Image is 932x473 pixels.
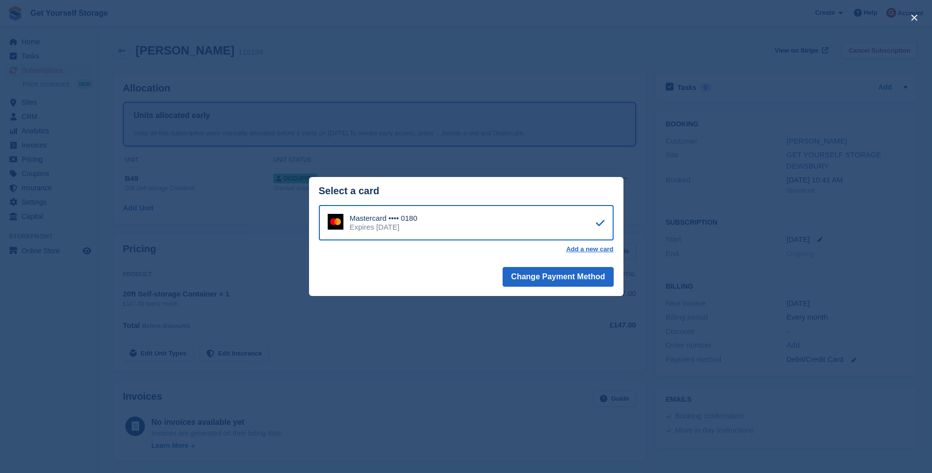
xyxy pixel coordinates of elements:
div: Expires [DATE] [350,223,418,232]
div: Select a card [319,185,614,197]
div: Mastercard •••• 0180 [350,214,418,223]
button: close [906,10,922,26]
button: Change Payment Method [503,267,613,287]
img: Mastercard Logo [328,214,343,230]
a: Add a new card [566,245,613,253]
